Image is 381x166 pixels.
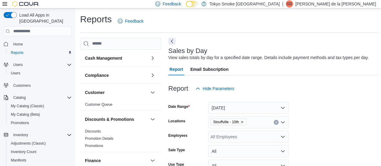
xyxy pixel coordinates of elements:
a: Home [11,41,25,48]
button: [DATE] [208,102,289,114]
button: Remove Stouffville - 10th from selection in this group [240,120,244,124]
button: Customers [1,81,74,90]
button: Users [11,61,25,68]
span: My Catalog (Classic) [8,102,72,110]
span: Feedback [125,18,143,24]
span: Users [13,62,23,67]
a: Users [8,70,23,77]
span: Load All Apps in [GEOGRAPHIC_DATA] [17,12,72,24]
label: Sale Type [168,148,185,152]
span: Inventory Count [8,148,72,155]
span: Promotions [8,119,72,127]
span: Promotions [11,121,29,125]
p: [PERSON_NAME] de la [PERSON_NAME] [295,0,376,8]
span: Users [8,70,72,77]
span: Customers [11,82,72,89]
button: Hide Parameters [193,83,237,95]
button: Home [1,40,74,49]
span: Feedback [163,1,181,7]
p: Tokyo Smoke [GEOGRAPHIC_DATA] [209,0,280,8]
h1: Reports [80,13,112,25]
a: Customer Queue [85,102,112,107]
button: Customer [149,89,156,96]
button: Finance [85,158,148,164]
h3: Customer [85,89,105,96]
h3: Sales by Day [168,47,208,55]
button: Discounts & Promotions [85,116,148,122]
a: Promotions [8,119,32,127]
span: Adjustments (Classic) [8,140,72,147]
a: Promotion Details [85,136,114,141]
a: Feedback [115,15,146,27]
button: Finance [149,157,156,164]
a: Inventory Count [8,148,39,155]
button: Users [1,61,74,69]
button: Discounts & Promotions [149,116,156,123]
span: Reports [11,50,23,55]
span: Adjustments (Classic) [11,141,46,146]
label: Employees [168,133,187,138]
a: My Catalog (Classic) [8,102,47,110]
a: Adjustments (Classic) [8,140,48,147]
span: Inventory [11,131,72,139]
span: Stouffville - 10th [211,119,247,125]
a: My Catalog (Beta) [8,111,42,118]
span: My Catalog (Beta) [8,111,72,118]
span: Discounts [85,129,101,134]
button: Manifests [6,156,74,164]
h3: Cash Management [85,55,122,61]
button: Inventory [1,131,74,139]
span: Report [170,63,183,75]
span: Customers [13,83,31,88]
span: Gd [287,0,292,8]
button: Promotions [6,119,74,127]
button: Open list of options [280,120,285,125]
button: Compliance [149,72,156,79]
div: Discounts & Promotions [80,128,161,152]
span: Users [11,61,72,68]
button: Cash Management [85,55,148,61]
span: Email Subscription [190,63,229,75]
span: Manifests [11,158,26,163]
h3: Finance [85,158,101,164]
button: Adjustments (Classic) [6,139,74,148]
h3: Report [168,85,188,92]
button: Clear input [274,120,279,125]
span: Inventory [13,133,28,137]
h3: Compliance [85,72,109,78]
div: Customer [80,101,161,111]
a: Manifests [8,157,29,164]
label: Date Range [168,104,190,109]
a: Reports [8,49,26,56]
label: Locations [168,119,186,124]
div: Giuseppe de la Rosa [286,0,293,8]
span: My Catalog (Classic) [11,104,44,108]
img: Cova [12,1,39,7]
p: | [282,0,283,8]
span: Home [11,40,72,48]
a: Discounts [85,129,101,133]
button: Inventory Count [6,148,74,156]
span: Catalog [13,95,26,100]
a: Customers [11,82,33,89]
h3: Discounts & Promotions [85,116,134,122]
button: My Catalog (Classic) [6,102,74,110]
span: Stouffville - 10th [213,119,239,125]
button: Catalog [11,94,28,101]
button: Open list of options [280,134,285,139]
div: View sales totals by day for a specified date range. Details include payment methods and tax type... [168,55,369,61]
span: Manifests [8,157,72,164]
span: Home [13,42,23,47]
button: Next [168,38,176,45]
button: Reports [6,49,74,57]
button: Compliance [85,72,148,78]
span: Users [11,71,20,76]
a: Promotions [85,144,103,148]
button: Inventory [11,131,30,139]
button: My Catalog (Beta) [6,110,74,119]
button: Cash Management [149,55,156,62]
button: All [208,145,289,157]
span: My Catalog (Beta) [11,112,40,117]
